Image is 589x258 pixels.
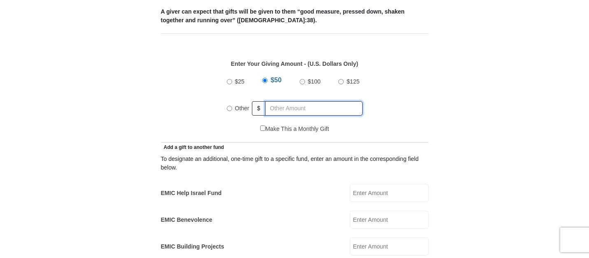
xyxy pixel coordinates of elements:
input: Other Amount [265,101,362,116]
strong: Enter Your Giving Amount - (U.S. Dollars Only) [231,60,358,67]
label: EMIC Help Israel Fund [161,189,222,198]
label: EMIC Building Projects [161,242,224,251]
div: To designate an additional, one-time gift to a specific fund, enter an amount in the correspondin... [161,155,428,172]
label: EMIC Benevolence [161,216,212,224]
b: A giver can expect that gifts will be given to them “good measure, pressed down, shaken together ... [161,8,405,23]
span: $25 [235,78,244,85]
span: Other [235,105,249,112]
span: $125 [347,78,359,85]
input: Enter Amount [350,237,428,256]
span: $ [252,101,266,116]
label: Make This a Monthly Gift [260,125,329,133]
span: $50 [270,77,282,84]
span: $100 [308,78,321,85]
input: Make This a Monthly Gift [260,126,265,131]
span: Add a gift to another fund [161,144,224,150]
input: Enter Amount [350,184,428,202]
input: Enter Amount [350,211,428,229]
